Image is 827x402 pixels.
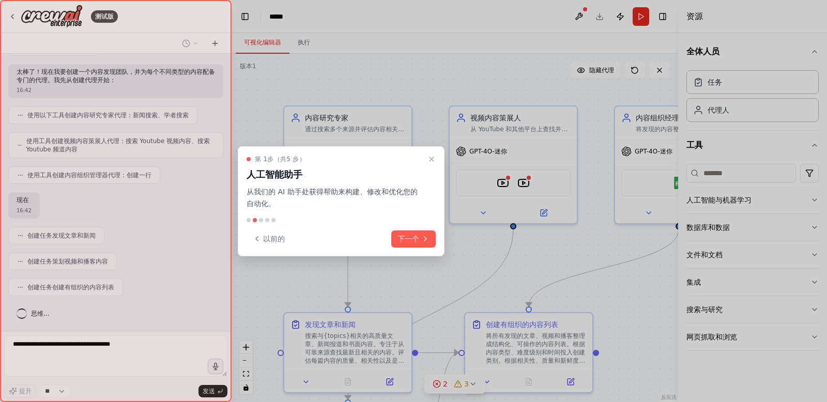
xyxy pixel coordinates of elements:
[247,230,291,248] button: 以前的
[247,169,302,180] font: 人工智能助手
[397,235,419,243] font: 下一个
[391,230,436,248] button: 下一个
[274,156,287,163] font: （共
[286,156,305,163] font: 5 步）
[425,153,438,165] button: 关闭演练
[247,188,418,208] font: 从我们的 AI 助手处获得帮助来构建、修改和优化您的自动化。
[267,156,273,163] font: 步
[263,235,285,243] font: 以前的
[238,9,252,24] button: 隐藏左侧边栏
[255,156,267,163] font: 第 1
